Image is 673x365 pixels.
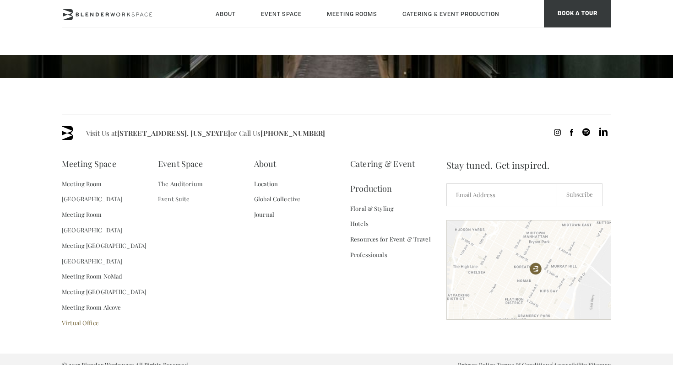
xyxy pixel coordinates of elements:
[254,151,276,176] a: About
[62,300,121,315] a: Meeting Room Alcove
[62,207,158,238] a: Meeting Room [GEOGRAPHIC_DATA]
[62,238,147,253] a: Meeting [GEOGRAPHIC_DATA]
[446,183,557,206] input: Email Address
[350,151,446,201] a: Catering & Event Production
[350,231,446,263] a: Resources for Event & Travel Professionals
[158,191,190,207] a: Event Suite
[62,253,122,269] a: [GEOGRAPHIC_DATA]
[254,176,278,192] a: Location
[62,268,122,284] a: Meeting Room NoMad
[158,151,203,176] a: Event Space
[158,176,203,192] a: The Auditorium
[117,129,230,138] a: [STREET_ADDRESS]. [US_STATE]
[254,207,274,222] a: Journal
[446,151,611,179] span: Stay tuned. Get inspired.
[254,191,300,207] a: Global Collective
[62,315,99,331] a: Virtual Office
[350,201,394,216] a: Floral & Styling
[350,216,369,231] a: Hotels
[261,129,325,138] a: [PHONE_NUMBER]
[62,284,147,300] a: Meeting [GEOGRAPHIC_DATA]
[86,126,325,140] span: Visit Us at or Call Us
[557,183,602,206] input: Subscribe
[62,151,116,176] a: Meeting Space
[62,176,158,207] a: Meeting Room [GEOGRAPHIC_DATA]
